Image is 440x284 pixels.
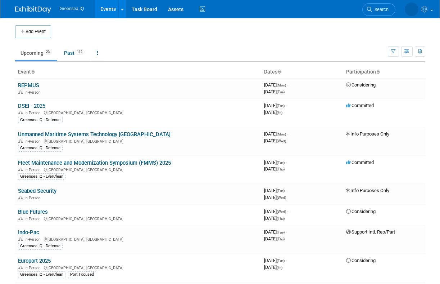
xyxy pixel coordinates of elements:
[24,139,43,144] span: In-Person
[346,131,389,137] span: Info Purposes Only
[277,83,286,87] span: (Mon)
[15,25,51,38] button: Add Event
[346,188,389,193] span: Info Purposes Only
[60,6,84,11] span: Greensea IQ
[44,49,52,55] span: 23
[286,103,287,108] span: -
[346,160,374,165] span: Committed
[346,209,376,214] span: Considering
[264,258,287,263] span: [DATE]
[264,131,288,137] span: [DATE]
[18,266,23,269] img: In-Person Event
[18,103,45,109] a: DSEI - 2025
[264,229,287,235] span: [DATE]
[18,188,56,194] a: Seabed Security
[24,111,43,115] span: In-Person
[286,160,287,165] span: -
[31,69,35,75] a: Sort by Event Name
[264,209,288,214] span: [DATE]
[362,3,395,16] a: Search
[277,189,285,193] span: (Tue)
[15,46,57,60] a: Upcoming23
[277,69,281,75] a: Sort by Start Date
[277,111,282,115] span: (Fri)
[264,138,286,143] span: [DATE]
[346,229,395,235] span: Support Intl. Rep/Part
[18,167,258,172] div: [GEOGRAPHIC_DATA], [GEOGRAPHIC_DATA]
[287,131,288,137] span: -
[287,82,288,88] span: -
[264,188,287,193] span: [DATE]
[277,210,286,214] span: (Wed)
[264,89,285,94] span: [DATE]
[277,230,285,234] span: (Tue)
[24,196,43,200] span: In-Person
[75,49,85,55] span: 112
[15,6,51,13] img: ExhibitDay
[18,90,23,94] img: In-Person Event
[18,236,258,242] div: [GEOGRAPHIC_DATA], [GEOGRAPHIC_DATA]
[277,161,285,165] span: (Tue)
[24,168,43,172] span: In-Person
[18,196,23,199] img: In-Person Event
[277,132,286,136] span: (Mon)
[264,195,286,200] span: [DATE]
[277,237,285,241] span: (Thu)
[59,46,90,60] a: Past112
[18,173,65,180] div: Greensea IQ - EverClean
[18,145,63,151] div: Greensea IQ - Defense
[264,103,287,108] span: [DATE]
[277,104,285,108] span: (Tue)
[18,160,171,166] a: Fleet Maintenance and Modernization Symposium (FMMS) 2025
[18,168,23,171] img: In-Person Event
[18,229,39,236] a: Indo-Pac
[68,271,96,278] div: Port Focused
[264,110,282,115] span: [DATE]
[18,110,258,115] div: [GEOGRAPHIC_DATA], [GEOGRAPHIC_DATA]
[277,139,286,143] span: (Wed)
[346,82,376,88] span: Considering
[264,216,285,221] span: [DATE]
[18,138,258,144] div: [GEOGRAPHIC_DATA], [GEOGRAPHIC_DATA]
[264,236,285,241] span: [DATE]
[286,188,287,193] span: -
[264,265,282,270] span: [DATE]
[405,3,418,16] img: Dawn D'Angelillo
[24,90,43,95] span: In-Person
[18,139,23,143] img: In-Person Event
[18,217,23,220] img: In-Person Event
[18,271,65,278] div: Greensea IQ - EverClean
[277,167,285,171] span: (Thu)
[24,217,43,221] span: In-Person
[18,117,63,123] div: Greensea IQ - Defense
[277,217,285,221] span: (Thu)
[264,160,287,165] span: [DATE]
[24,266,43,270] span: In-Person
[277,196,286,200] span: (Wed)
[18,237,23,241] img: In-Person Event
[277,90,285,94] span: (Tue)
[264,166,285,172] span: [DATE]
[346,258,376,263] span: Considering
[372,7,389,12] span: Search
[346,103,374,108] span: Committed
[18,111,23,114] img: In-Person Event
[15,66,261,78] th: Event
[18,82,39,89] a: REPMUS
[18,209,48,215] a: Blue Futures
[24,237,43,242] span: In-Person
[261,66,343,78] th: Dates
[286,229,287,235] span: -
[18,258,51,264] a: Europort 2025
[343,66,425,78] th: Participation
[277,266,282,270] span: (Fri)
[264,82,288,88] span: [DATE]
[286,258,287,263] span: -
[18,243,63,249] div: Greensea IQ - Defense
[18,216,258,221] div: [GEOGRAPHIC_DATA], [GEOGRAPHIC_DATA]
[18,265,258,270] div: [GEOGRAPHIC_DATA], [GEOGRAPHIC_DATA]
[18,131,171,138] a: Unmanned Maritime Systems Technology [GEOGRAPHIC_DATA]
[287,209,288,214] span: -
[376,69,380,75] a: Sort by Participation Type
[277,259,285,263] span: (Tue)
